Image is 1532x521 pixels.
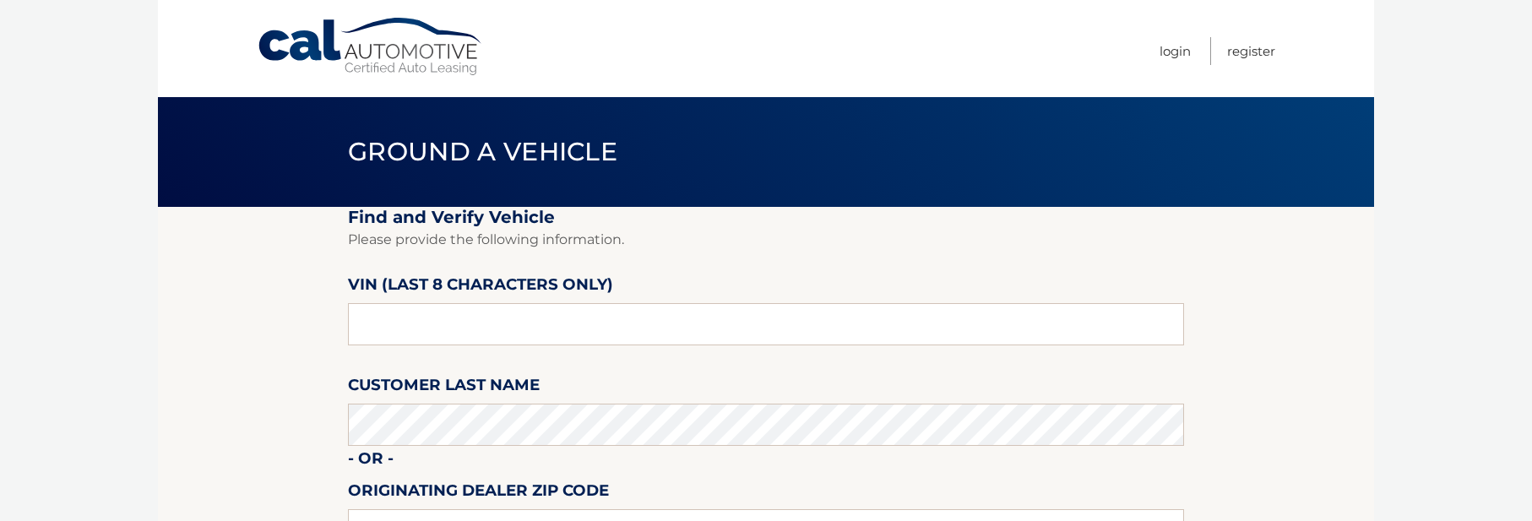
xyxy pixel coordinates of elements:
a: Cal Automotive [257,17,485,77]
h2: Find and Verify Vehicle [348,207,1184,228]
p: Please provide the following information. [348,228,1184,252]
span: Ground a Vehicle [348,136,617,167]
label: VIN (last 8 characters only) [348,272,613,303]
label: - or - [348,446,394,477]
a: Login [1160,37,1191,65]
label: Customer Last Name [348,372,540,404]
a: Register [1227,37,1275,65]
label: Originating Dealer Zip Code [348,478,609,509]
